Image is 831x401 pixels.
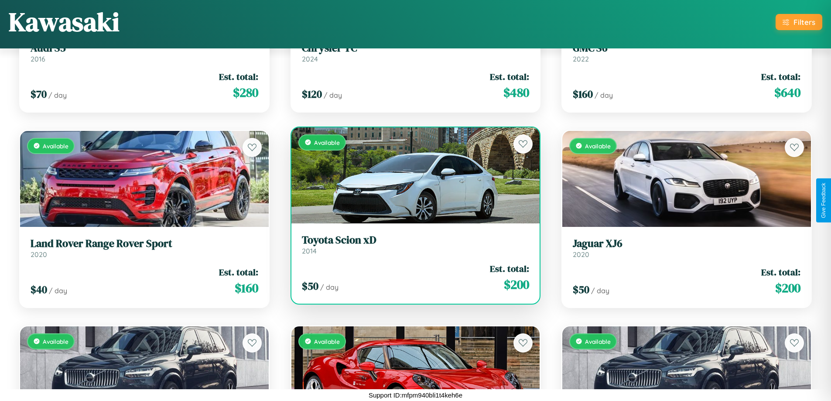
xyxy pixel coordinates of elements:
[31,87,47,101] span: $ 70
[31,282,47,297] span: $ 40
[490,70,529,83] span: Est. total:
[585,142,611,150] span: Available
[31,55,45,63] span: 2016
[793,17,815,27] div: Filters
[573,237,800,259] a: Jaguar XJ62020
[591,286,609,295] span: / day
[503,84,529,101] span: $ 480
[573,55,589,63] span: 2022
[761,70,800,83] span: Est. total:
[31,237,258,250] h3: Land Rover Range Rover Sport
[504,276,529,293] span: $ 200
[595,91,613,99] span: / day
[314,139,340,146] span: Available
[324,91,342,99] span: / day
[302,234,530,255] a: Toyota Scion xD2014
[821,183,827,218] div: Give Feedback
[219,70,258,83] span: Est. total:
[320,283,339,291] span: / day
[573,282,589,297] span: $ 50
[219,266,258,278] span: Est. total:
[302,87,322,101] span: $ 120
[235,279,258,297] span: $ 160
[314,338,340,345] span: Available
[775,279,800,297] span: $ 200
[31,42,258,55] h3: Audi S5
[573,237,800,250] h3: Jaguar XJ6
[761,266,800,278] span: Est. total:
[43,338,68,345] span: Available
[302,234,530,247] h3: Toyota Scion xD
[573,250,589,259] span: 2020
[369,389,462,401] p: Support ID: mfpm940bli1t4keh6e
[43,142,68,150] span: Available
[49,286,67,295] span: / day
[573,87,593,101] span: $ 160
[573,42,800,63] a: GMC S62022
[48,91,67,99] span: / day
[302,55,318,63] span: 2024
[31,237,258,259] a: Land Rover Range Rover Sport2020
[31,250,47,259] span: 2020
[302,42,530,55] h3: Chrysler TC
[302,247,317,255] span: 2014
[233,84,258,101] span: $ 280
[585,338,611,345] span: Available
[302,42,530,63] a: Chrysler TC2024
[302,279,318,293] span: $ 50
[573,42,800,55] h3: GMC S6
[9,4,120,40] h1: Kawasaki
[776,14,822,30] button: Filters
[774,84,800,101] span: $ 640
[490,262,529,275] span: Est. total:
[31,42,258,63] a: Audi S52016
